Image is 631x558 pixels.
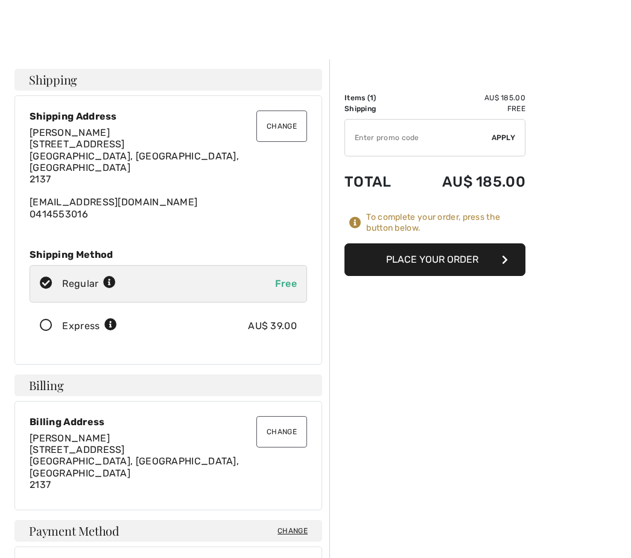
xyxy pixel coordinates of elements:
a: 0414553016 [30,208,88,220]
td: Total [344,161,410,202]
div: AU$ 39.00 [248,319,297,333]
div: Shipping Method [30,249,307,260]
span: [STREET_ADDRESS] [GEOGRAPHIC_DATA], [GEOGRAPHIC_DATA], [GEOGRAPHIC_DATA] 2137 [30,444,239,490]
input: Promo code [345,120,492,156]
td: Shipping [344,103,410,114]
div: [EMAIL_ADDRESS][DOMAIN_NAME] [30,127,307,220]
span: Free [275,278,297,289]
span: Payment Method [29,525,119,537]
span: 1 [370,94,373,102]
span: [PERSON_NAME] [30,432,110,444]
div: Regular [62,277,116,291]
button: Place Your Order [344,243,525,276]
span: Change [277,525,308,536]
span: Apply [492,132,516,143]
span: Billing [29,379,63,391]
td: AU$ 185.00 [410,161,525,202]
button: Change [256,111,307,142]
div: To complete your order, press the button below. [366,212,525,234]
span: [PERSON_NAME] [30,127,110,138]
div: Billing Address [30,416,307,428]
div: Shipping Address [30,111,307,122]
div: Express [62,319,117,333]
td: Items ( ) [344,92,410,103]
button: Change [256,416,307,447]
span: Shipping [29,74,77,86]
span: [STREET_ADDRESS] [GEOGRAPHIC_DATA], [GEOGRAPHIC_DATA], [GEOGRAPHIC_DATA] 2137 [30,138,239,185]
td: AU$ 185.00 [410,92,525,103]
td: Free [410,103,525,114]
